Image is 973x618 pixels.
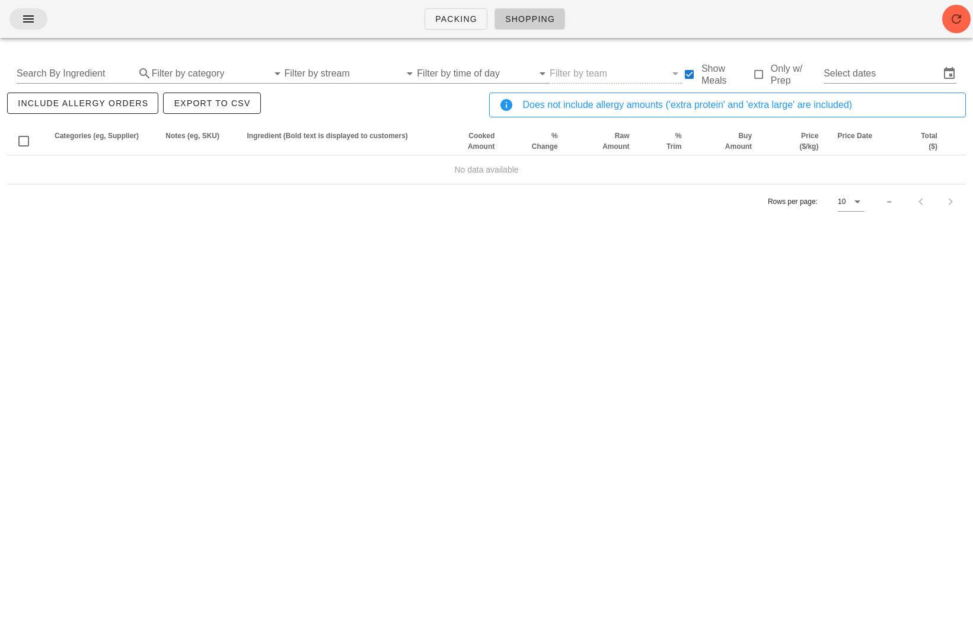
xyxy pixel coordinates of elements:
th: Categories (eg, Supplier): Not sorted. Activate to sort ascending. [45,127,156,155]
span: Categories (eg, Supplier) [55,132,139,140]
th: Price Date: Not sorted. Activate to sort ascending. [828,127,891,155]
div: Rows per page: [768,184,864,219]
th: Cooked Amount: Not sorted. Activate to sort ascending. [422,127,504,155]
th: % Trim: Not sorted. Activate to sort ascending. [639,127,691,155]
th: Total ($): Not sorted. Activate to sort ascending. [891,127,947,155]
span: Buy Amount [725,132,752,151]
span: Packing [435,14,477,24]
label: Show Meals [701,63,752,87]
button: include allergy orders [7,93,158,114]
span: Total ($) [921,132,937,151]
span: include allergy orders [17,98,148,108]
span: Notes (eg, SKU) [165,132,219,140]
div: Filter by stream [285,64,417,83]
th: Notes (eg, SKU): Not sorted. Activate to sort ascending. [156,127,237,155]
span: % Change [532,132,558,151]
a: Shopping [495,8,565,30]
th: Buy Amount: Not sorted. Activate to sort ascending. [691,127,761,155]
label: Only w/ Prep [771,63,824,87]
div: Filter by category [152,64,285,83]
span: Cooked Amount [468,132,495,151]
span: Price ($/kg) [799,132,818,151]
th: % Change: Not sorted. Activate to sort ascending. [504,127,567,155]
td: No data available [7,155,966,184]
span: Raw Amount [602,132,629,151]
span: Shopping [505,14,555,24]
th: Price ($/kg): Not sorted. Activate to sort ascending. [761,127,828,155]
div: 10Rows per page: [838,192,864,211]
a: Packing [425,8,487,30]
button: Export to CSV [163,93,260,114]
span: Export to CSV [173,98,250,108]
span: Price Date [837,132,872,140]
th: Raw Amount: Not sorted. Activate to sort ascending. [567,127,639,155]
span: Ingredient (Bold text is displayed to customers) [247,132,407,140]
div: Does not include allergy amounts ('extra protein' and 'extra large' are included) [523,98,956,112]
th: Ingredient (Bold text is displayed to customers): Not sorted. Activate to sort ascending. [237,127,422,155]
div: – [887,196,891,207]
span: % Trim [666,132,681,151]
div: 10 [838,196,846,207]
div: Filter by time of day [417,64,550,83]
